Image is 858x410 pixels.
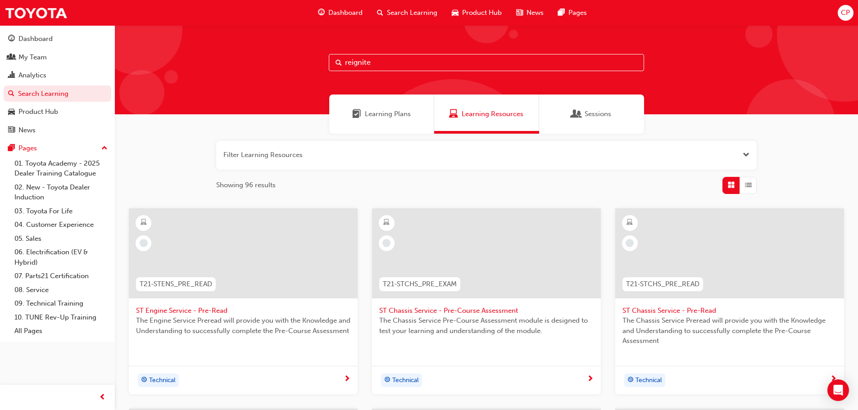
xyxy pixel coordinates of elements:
[4,49,111,66] a: My Team
[462,8,502,18] span: Product Hub
[11,245,111,269] a: 06. Electrification (EV & Hybrid)
[11,297,111,311] a: 09. Technical Training
[344,375,350,383] span: next-icon
[4,67,111,84] a: Analytics
[516,7,523,18] span: news-icon
[11,180,111,204] a: 02. New - Toyota Dealer Induction
[11,311,111,324] a: 10. TUNE Rev-Up Training
[4,122,111,139] a: News
[8,54,15,62] span: people-icon
[383,279,457,289] span: T21-STCHS_PRE_EXAM
[4,86,111,102] a: Search Learning
[743,150,749,160] button: Open the filter
[8,35,15,43] span: guage-icon
[129,208,358,394] a: T21-STENS_PRE_READST Engine Service - Pre-ReadThe Engine Service Preread will provide you with th...
[328,8,363,18] span: Dashboard
[352,109,361,119] span: Learning Plans
[622,306,837,316] span: ST Chassis Service - Pre-Read
[136,315,350,336] span: The Engine Service Preread will provide you with the Knowledge and Understanding to successfully ...
[838,5,853,21] button: CP
[11,269,111,283] a: 07. Parts21 Certification
[8,108,15,116] span: car-icon
[392,375,419,386] span: Technical
[387,8,437,18] span: Search Learning
[18,34,53,44] div: Dashboard
[830,375,837,383] span: next-icon
[841,8,850,18] span: CP
[445,4,509,22] a: car-iconProduct Hub
[11,232,111,246] a: 05. Sales
[18,143,37,153] div: Pages
[8,90,14,98] span: search-icon
[11,218,111,232] a: 04. Customer Experience
[8,126,15,135] span: news-icon
[509,4,551,22] a: news-iconNews
[18,125,36,135] div: News
[449,109,458,119] span: Learning Resources
[626,279,699,289] span: T21-STCHS_PRE_READ
[382,239,390,247] span: learningRecordVerb_NONE-icon
[572,109,581,119] span: Sessions
[18,70,46,81] div: Analytics
[551,4,594,22] a: pages-iconPages
[558,7,565,18] span: pages-icon
[8,144,15,153] span: pages-icon
[452,7,459,18] span: car-icon
[626,239,634,247] span: learningRecordVerb_NONE-icon
[140,279,212,289] span: T21-STENS_PRE_READ
[99,392,106,403] span: prev-icon
[622,315,837,346] span: The Chassis Service Preread will provide you with the Knowledge and Understanding to successfully...
[827,379,849,401] div: Open Intercom Messenger
[379,306,594,316] span: ST Chassis Service - Pre-Course Assessment
[329,54,644,71] input: Search...
[434,95,539,134] a: Learning ResourcesLearning Resources
[4,140,111,157] button: Pages
[585,109,611,119] span: Sessions
[527,8,544,18] span: News
[318,7,325,18] span: guage-icon
[365,109,411,119] span: Learning Plans
[462,109,523,119] span: Learning Resources
[18,52,47,63] div: My Team
[377,7,383,18] span: search-icon
[136,306,350,316] span: ST Engine Service - Pre-Read
[568,8,587,18] span: Pages
[372,208,601,394] a: T21-STCHS_PRE_EXAMST Chassis Service - Pre-Course AssessmentThe Chassis Service Pre-Course Assess...
[370,4,445,22] a: search-iconSearch Learning
[627,374,634,386] span: target-icon
[101,143,108,154] span: up-icon
[336,58,342,68] span: Search
[11,324,111,338] a: All Pages
[141,217,147,229] span: learningResourceType_ELEARNING-icon
[149,375,176,386] span: Technical
[311,4,370,22] a: guage-iconDashboard
[539,95,644,134] a: SessionsSessions
[728,180,735,190] span: Grid
[18,107,58,117] div: Product Hub
[11,283,111,297] a: 08. Service
[11,204,111,218] a: 03. Toyota For Life
[4,31,111,47] a: Dashboard
[8,72,15,80] span: chart-icon
[329,95,434,134] a: Learning PlansLearning Plans
[626,217,633,229] span: learningResourceType_ELEARNING-icon
[140,239,148,247] span: learningRecordVerb_NONE-icon
[383,217,390,229] span: learningResourceType_ELEARNING-icon
[636,375,662,386] span: Technical
[11,157,111,180] a: 01. Toyota Academy - 2025 Dealer Training Catalogue
[379,315,594,336] span: The Chassis Service Pre-Course Assessment module is designed to test your learning and understand...
[615,208,844,394] a: T21-STCHS_PRE_READST Chassis Service - Pre-ReadThe Chassis Service Preread will provide you with ...
[141,374,147,386] span: target-icon
[384,374,390,386] span: target-icon
[5,3,68,23] img: Trak
[4,29,111,140] button: DashboardMy TeamAnalyticsSearch LearningProduct HubNews
[745,180,752,190] span: List
[4,104,111,120] a: Product Hub
[587,375,594,383] span: next-icon
[216,180,276,190] span: Showing 96 results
